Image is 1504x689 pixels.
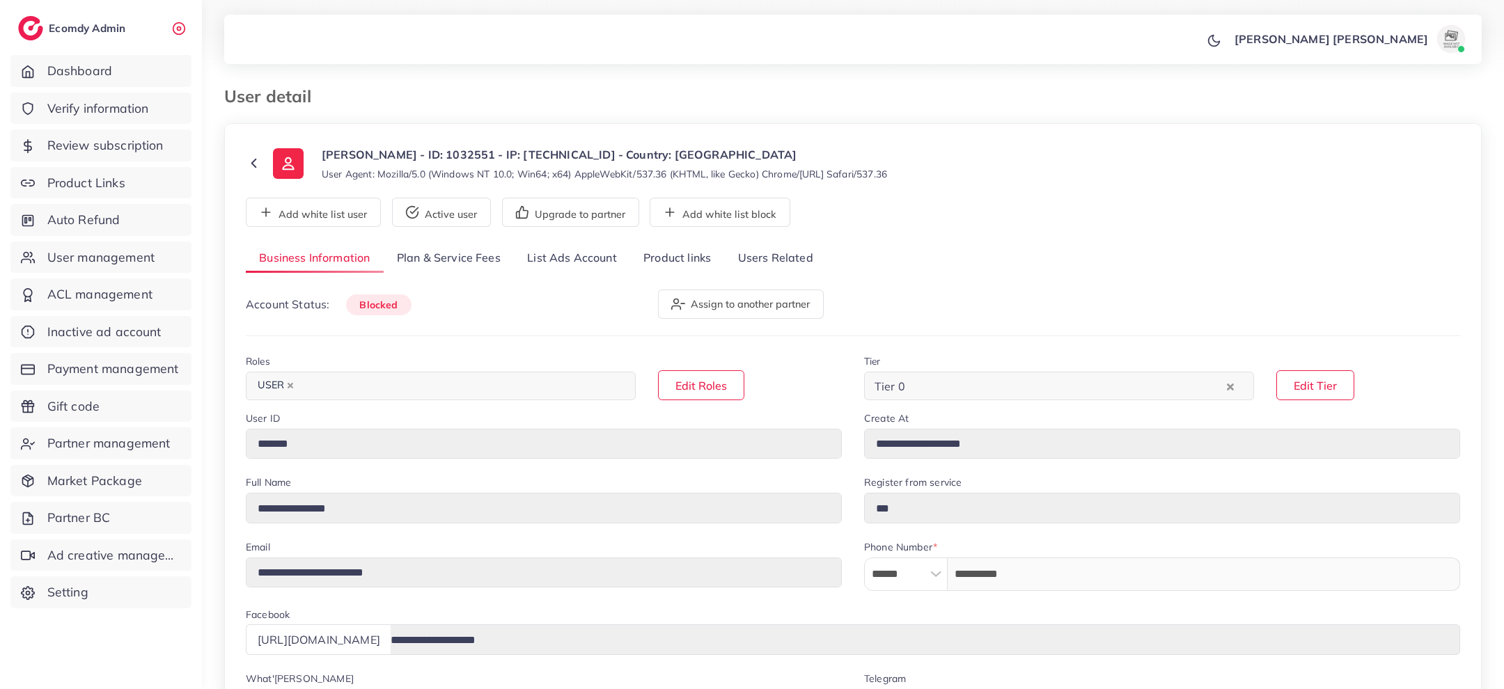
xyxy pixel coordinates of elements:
button: Active user [392,198,491,227]
label: Telegram [864,672,906,686]
span: Inactive ad account [47,323,162,341]
span: Ad creative management [47,546,181,564]
label: Roles [246,354,270,368]
a: logoEcomdy Admin [18,16,129,40]
a: Partner BC [10,502,191,534]
button: Edit Tier [1276,370,1354,400]
a: User management [10,241,191,274]
span: Partner management [47,434,171,452]
span: Payment management [47,360,179,378]
a: Review subscription [10,129,191,161]
p: Account Status: [246,296,412,313]
img: logo [18,16,43,40]
label: Tier [864,354,881,368]
div: [URL][DOMAIN_NAME] [246,624,391,654]
a: Setting [10,576,191,608]
a: Product Links [10,167,191,199]
label: Register from service [864,475,962,489]
small: User Agent: Mozilla/5.0 (Windows NT 10.0; Win64; x64) AppleWebKit/537.36 (KHTML, like Gecko) Chro... [322,167,887,181]
a: Auto Refund [10,204,191,236]
button: Add white list block [650,198,790,227]
label: Facebook [246,608,290,621]
button: Upgrade to partner [502,198,639,227]
button: Add white list user [246,198,381,227]
button: Edit Roles [658,370,744,400]
span: Verify information [47,100,149,118]
h2: Ecomdy Admin [49,22,129,35]
span: Gift code [47,397,100,415]
img: avatar [1437,25,1465,53]
a: List Ads Account [514,244,630,274]
a: Gift code [10,390,191,422]
span: Market Package [47,472,142,490]
p: [PERSON_NAME] [PERSON_NAME] [1235,31,1428,47]
a: Payment management [10,353,191,385]
span: Tier 0 [872,376,908,397]
label: User ID [246,411,280,425]
input: Search for option [909,375,1223,397]
a: Dashboard [10,55,191,87]
div: Search for option [864,372,1254,400]
label: Phone Number [864,540,937,554]
span: ACL management [47,285,152,303]
span: blocked [346,294,411,315]
a: Market Package [10,465,191,497]
input: Search for option [301,375,618,397]
a: Verify information [10,93,191,125]
span: Dashboard [47,62,112,80]
a: Inactive ad account [10,316,191,348]
a: ACL management [10,278,191,310]
label: What'[PERSON_NAME] [246,672,354,686]
img: ic-user-info.36bf1079.svg [273,148,304,179]
a: Product links [630,244,724,274]
label: Full Name [246,475,291,489]
button: Deselect USER [287,382,294,389]
a: Users Related [724,244,826,274]
button: Clear Selected [1227,378,1234,394]
span: User management [47,248,155,267]
a: Partner management [10,427,191,459]
span: Partner BC [47,509,111,527]
span: Setting [47,583,88,601]
a: Plan & Service Fees [384,244,514,274]
p: [PERSON_NAME] - ID: 1032551 - IP: [TECHNICAL_ID] - Country: [GEOGRAPHIC_DATA] [322,146,887,163]
span: USER [251,376,300,395]
div: Search for option [246,372,636,400]
label: Email [246,540,270,554]
span: Product Links [47,174,125,192]
span: Review subscription [47,136,164,155]
a: Business Information [246,244,384,274]
span: Auto Refund [47,211,120,229]
a: Ad creative management [10,539,191,571]
label: Create At [864,411,909,425]
h3: User detail [224,86,322,106]
a: [PERSON_NAME] [PERSON_NAME]avatar [1227,25,1471,53]
button: Assign to another partner [658,290,824,319]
